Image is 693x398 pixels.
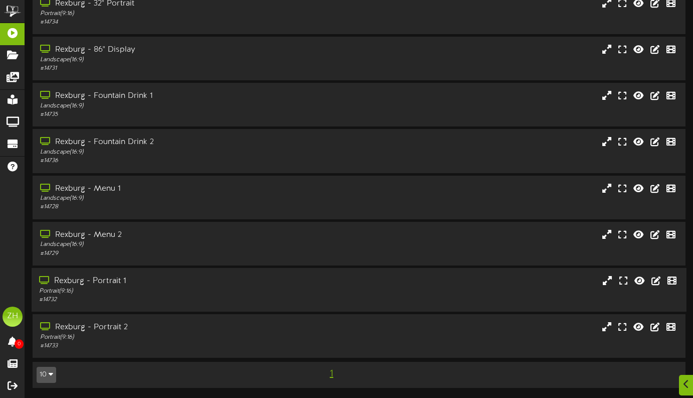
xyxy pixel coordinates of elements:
[39,276,297,287] div: Rexburg - Portrait 1
[39,287,297,296] div: Portrait ( 9:16 )
[40,183,297,195] div: Rexburg - Menu 1
[327,368,336,379] span: 1
[40,203,297,211] div: # 14728
[39,296,297,304] div: # 14732
[40,110,297,119] div: # 14735
[40,249,297,258] div: # 14729
[40,64,297,73] div: # 14731
[40,137,297,148] div: Rexburg - Fountain Drink 2
[40,194,297,203] div: Landscape ( 16:9 )
[37,367,56,383] button: 10
[40,333,297,342] div: Portrait ( 9:16 )
[40,157,297,165] div: # 14736
[40,56,297,64] div: Landscape ( 16:9 )
[40,148,297,157] div: Landscape ( 16:9 )
[40,229,297,241] div: Rexburg - Menu 2
[40,102,297,110] div: Landscape ( 16:9 )
[40,44,297,56] div: Rexburg - 86" Display
[15,339,24,349] span: 0
[40,342,297,350] div: # 14733
[40,18,297,27] div: # 14734
[40,322,297,333] div: Rexburg - Portrait 2
[40,240,297,249] div: Landscape ( 16:9 )
[40,90,297,102] div: Rexburg - Fountain Drink 1
[3,307,23,327] div: ZH
[40,10,297,18] div: Portrait ( 9:16 )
